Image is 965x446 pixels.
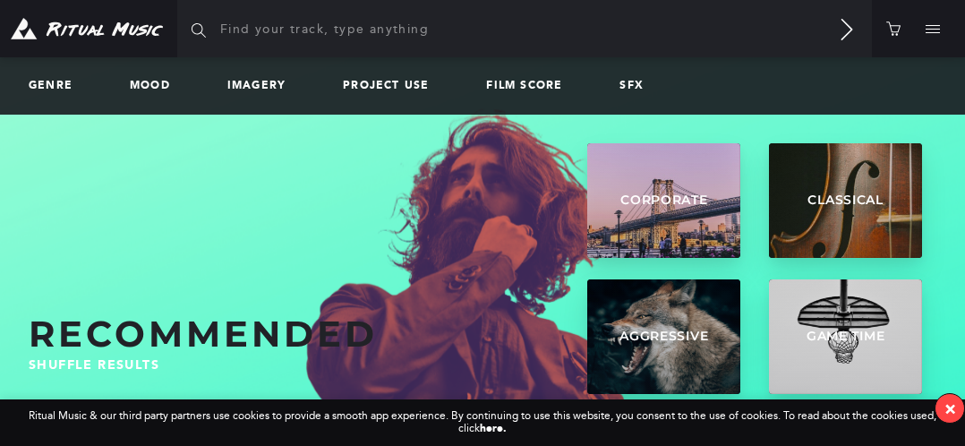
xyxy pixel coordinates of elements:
[944,399,956,419] div: ×
[29,410,936,435] div: Ritual Music & our third party partners use cookies to provide a smooth app experience. By contin...
[343,80,443,92] a: Project Use
[227,80,300,92] a: Imagery
[130,80,184,92] a: Mood
[769,279,922,394] a: Game Time
[29,313,573,355] h2: Recommended
[619,80,658,92] a: SFX
[29,80,87,92] a: Genre
[587,279,740,394] a: Aggressive
[486,80,576,92] a: Film Score
[587,143,740,258] a: Corporate
[769,143,922,258] a: Classical
[11,18,163,40] img: Ritual Music
[480,422,507,434] a: here.
[29,357,159,373] span: Shuffle results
